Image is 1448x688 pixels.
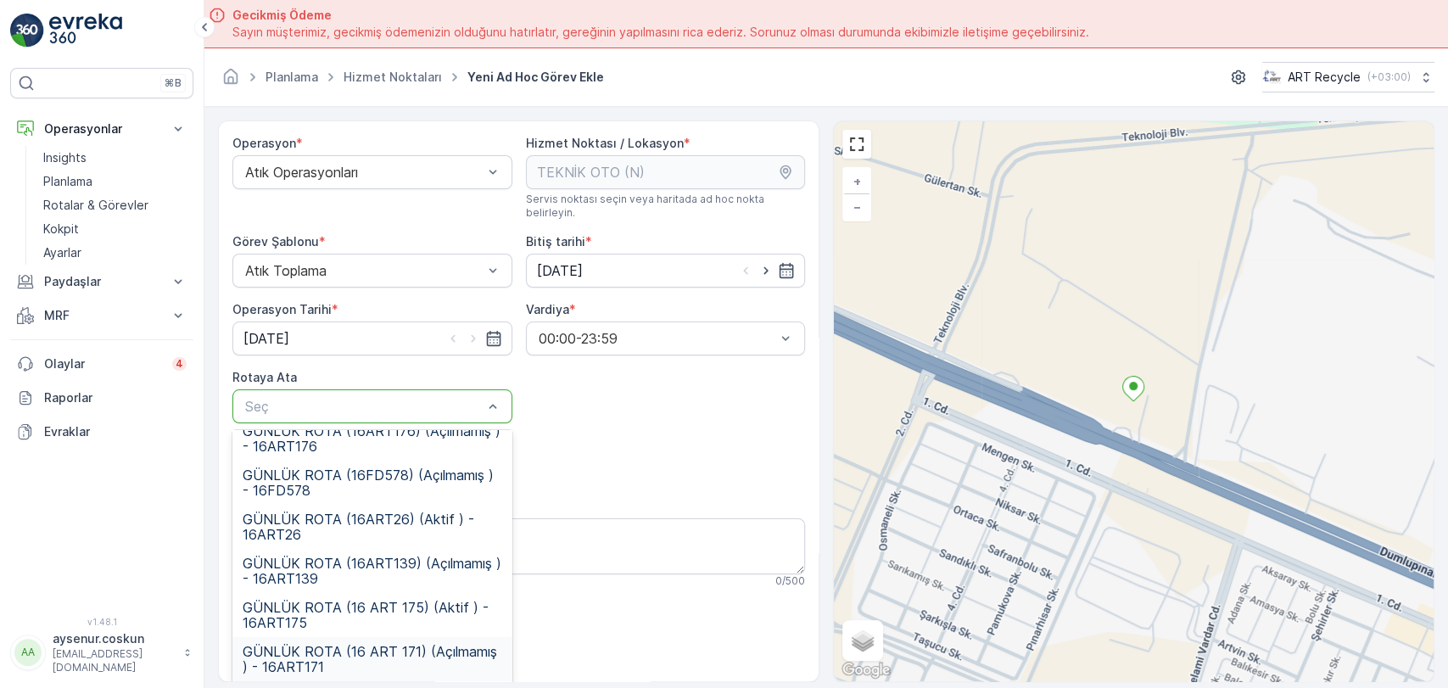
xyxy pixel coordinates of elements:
label: Operasyon Tarihi [232,302,332,316]
p: Rotalar & Görevler [43,197,148,214]
span: GÜNLÜK ROTA (16ART176) (Açılmamış ) - 16ART176 [243,423,502,454]
p: [EMAIL_ADDRESS][DOMAIN_NAME] [53,647,175,674]
a: Planlama [266,70,318,84]
span: v 1.48.1 [10,617,193,627]
img: logo_light-DOdMpM7g.png [49,14,122,48]
label: Hizmet Noktası / Lokasyon [526,136,684,150]
span: Yeni Ad Hoc Görev Ekle [464,69,607,86]
p: Planlama [43,173,92,190]
a: Planlama [36,170,193,193]
a: Kokpit [36,217,193,241]
span: GÜNLÜK ROTA (16 ART 175) (Aktif ) - 16ART175 [243,600,502,630]
span: − [853,199,862,214]
button: ART Recycle(+03:00) [1262,62,1434,92]
span: + [853,174,861,188]
img: Google [838,659,894,681]
a: Bu bölgeyi Google Haritalar'da açın (yeni pencerede açılır) [838,659,894,681]
h2: Görev Şablonu Yapılandırması [232,615,805,640]
button: MRF [10,299,193,333]
span: GÜNLÜK ROTA (16FD578) (Açılmamış ) - 16FD578 [243,467,502,498]
p: 4 [176,357,183,371]
a: Ayarlar [36,241,193,265]
p: Paydaşlar [44,273,159,290]
a: Insights [36,146,193,170]
a: Hizmet Noktaları [344,70,442,84]
p: Insights [43,149,87,166]
label: Bitiş tarihi [526,234,585,249]
input: TEKNİK OTO (N) [526,155,806,189]
a: View Fullscreen [844,131,869,157]
label: Operasyon [232,136,296,150]
p: Raporlar [44,389,187,406]
p: Operasyonlar [44,120,159,137]
span: GÜNLÜK ROTA (16ART26) (Aktif ) - 16ART26 [243,512,502,542]
p: Seç [245,396,483,417]
input: dd/mm/yyyy [526,254,806,288]
label: Görev Şablonu [232,234,319,249]
a: Layers [844,622,881,659]
p: ART Recycle [1288,69,1361,86]
button: AAaysenur.coskun[EMAIL_ADDRESS][DOMAIN_NAME] [10,630,193,674]
button: Operasyonlar [10,112,193,146]
div: AA [14,639,42,666]
a: Uzaklaştır [844,194,869,220]
a: Evraklar [10,415,193,449]
p: MRF [44,307,159,324]
span: Servis noktası seçin veya haritada ad hoc nokta belirleyin. [526,193,806,220]
span: Sayın müşterimiz, gecikmiş ödemenizin olduğunu hatırlatır, gereğinin yapılmasını rica ederiz. Sor... [232,24,1089,41]
a: Yakınlaştır [844,169,869,194]
a: Rotalar & Görevler [36,193,193,217]
p: 0 / 500 [775,574,805,588]
span: GÜNLÜK ROTA (16 ART 171) (Açılmamış ) - 16ART171 [243,644,502,674]
p: Kokpit [43,221,79,238]
img: logo [10,14,44,48]
a: Raporlar [10,381,193,415]
label: Vardiya [526,302,569,316]
a: Ana Sayfa [221,74,240,88]
p: aysenur.coskun [53,630,175,647]
label: Rotaya Ata [232,370,297,384]
img: image_23.png [1262,68,1281,87]
p: Olaylar [44,355,162,372]
h3: Adım 1: Atık Toplama [232,661,805,681]
a: Olaylar4 [10,347,193,381]
p: Evraklar [44,423,187,440]
button: Paydaşlar [10,265,193,299]
p: ( +03:00 ) [1367,70,1411,84]
span: Gecikmiş Ödeme [232,7,1089,24]
p: Ayarlar [43,244,81,261]
span: GÜNLÜK ROTA (16ART139) (Açılmamış ) - 16ART139 [243,556,502,586]
p: ⌘B [165,76,182,90]
input: dd/mm/yyyy [232,322,512,355]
